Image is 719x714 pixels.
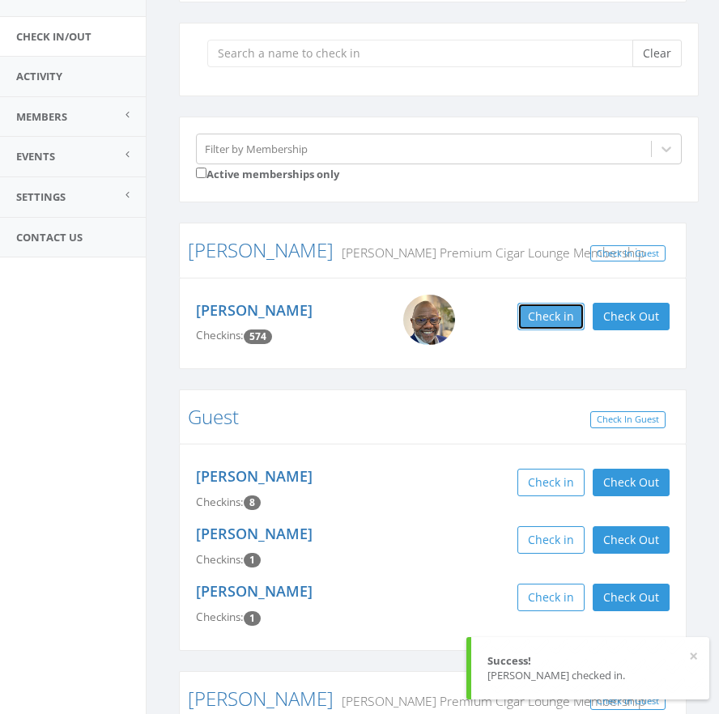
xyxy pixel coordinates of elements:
[196,581,313,601] a: [PERSON_NAME]
[487,653,693,669] div: Success!
[487,668,693,683] div: [PERSON_NAME] checked in.
[196,466,313,486] a: [PERSON_NAME]
[188,685,334,712] a: [PERSON_NAME]
[334,244,645,261] small: [PERSON_NAME] Premium Cigar Lounge Membership
[593,469,670,496] button: Check Out
[244,611,261,626] span: Checkin count
[590,245,666,262] a: Check In Guest
[16,109,67,124] span: Members
[205,141,308,156] div: Filter by Membership
[196,168,206,178] input: Active memberships only
[590,693,666,710] a: Check In Guest
[188,403,239,430] a: Guest
[244,329,272,344] span: Checkin count
[16,189,66,204] span: Settings
[196,610,244,624] span: Checkins:
[16,230,83,244] span: Contact Us
[632,40,682,67] button: Clear
[593,584,670,611] button: Check Out
[188,236,334,263] a: [PERSON_NAME]
[196,495,244,509] span: Checkins:
[590,411,666,428] a: Check In Guest
[196,552,244,567] span: Checkins:
[334,692,645,710] small: [PERSON_NAME] Premium Cigar Lounge Membership
[244,495,261,510] span: Checkin count
[517,526,585,554] button: Check in
[403,295,455,346] img: VP.jpg
[196,164,339,182] label: Active memberships only
[517,469,585,496] button: Check in
[196,300,313,320] a: [PERSON_NAME]
[244,553,261,567] span: Checkin count
[593,303,670,330] button: Check Out
[517,303,585,330] button: Check in
[196,524,313,543] a: [PERSON_NAME]
[207,40,645,67] input: Search a name to check in
[593,526,670,554] button: Check Out
[689,648,698,665] button: ×
[16,149,55,164] span: Events
[517,584,585,611] button: Check in
[196,328,244,342] span: Checkins:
